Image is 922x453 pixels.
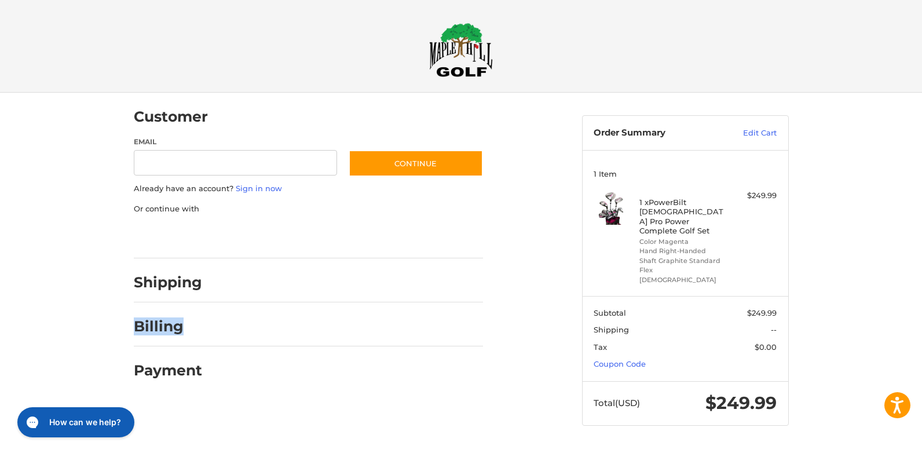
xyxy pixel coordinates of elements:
a: Edit Cart [718,127,777,139]
p: Already have an account? [134,183,483,195]
span: $249.99 [705,392,777,414]
img: Maple Hill Golf [429,23,493,77]
iframe: Gorgias live chat messenger [12,403,138,441]
span: -- [771,325,777,334]
span: Tax [594,342,607,352]
iframe: Google Customer Reviews [826,422,922,453]
span: $0.00 [755,342,777,352]
button: Continue [349,150,483,177]
h2: Billing [134,317,202,335]
h3: Order Summary [594,127,718,139]
li: Shaft Graphite Standard [639,256,728,266]
span: Total (USD) [594,397,640,408]
iframe: PayPal-venmo [326,226,413,247]
span: $249.99 [747,308,777,317]
iframe: PayPal-paylater [228,226,315,247]
span: Subtotal [594,308,626,317]
span: Shipping [594,325,629,334]
h4: 1 x PowerBilt [DEMOGRAPHIC_DATA] Pro Power Complete Golf Set [639,198,728,235]
li: Flex [DEMOGRAPHIC_DATA] [639,265,728,284]
a: Sign in now [236,184,282,193]
a: Coupon Code [594,359,646,368]
label: Email [134,137,338,147]
h2: Payment [134,361,202,379]
p: Or continue with [134,203,483,215]
iframe: PayPal-paypal [130,226,217,247]
h2: Customer [134,108,208,126]
div: $249.99 [731,190,777,202]
li: Hand Right-Handed [639,246,728,256]
li: Color Magenta [639,237,728,247]
h3: 1 Item [594,169,777,178]
h2: Shipping [134,273,202,291]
